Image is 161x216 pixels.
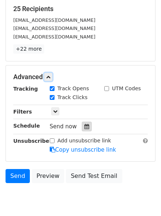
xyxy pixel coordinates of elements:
label: Track Clicks [57,94,88,101]
span: Send now [50,123,77,130]
a: Copy unsubscribe link [50,146,116,153]
label: UTM Codes [112,85,141,92]
small: [EMAIL_ADDRESS][DOMAIN_NAME] [13,26,95,31]
strong: Schedule [13,123,40,129]
strong: Tracking [13,86,38,92]
h5: Advanced [13,73,148,81]
label: Track Opens [57,85,89,92]
a: Send [6,169,30,183]
strong: Unsubscribe [13,138,49,144]
a: Send Test Email [66,169,122,183]
iframe: Chat Widget [124,180,161,216]
a: Preview [32,169,64,183]
h5: 25 Recipients [13,5,148,13]
a: +22 more [13,44,44,54]
strong: Filters [13,109,32,115]
small: [EMAIL_ADDRESS][DOMAIN_NAME] [13,17,95,23]
label: Add unsubscribe link [57,137,111,145]
small: [EMAIL_ADDRESS][DOMAIN_NAME] [13,34,95,40]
